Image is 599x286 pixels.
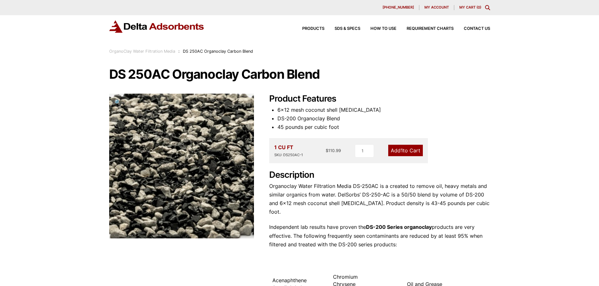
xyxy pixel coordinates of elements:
h2: Description [269,170,490,180]
h1: DS 250AC Organoclay Carbon Blend [109,68,490,81]
span: My account [424,6,449,9]
a: SDS & SPECS [324,27,360,31]
div: Toggle Modal Content [485,5,490,10]
a: View full-screen image gallery [109,94,127,111]
span: $ [326,148,328,153]
div: SKU: DS250AC-1 [274,152,303,158]
span: Products [302,27,324,31]
strong: DS-200 Series organoclay [366,224,432,230]
span: : [178,49,180,54]
span: How to Use [370,27,396,31]
li: DS-200 Organoclay Blend [277,114,490,123]
span: Requirement Charts [407,27,454,31]
span: 0 [478,5,480,10]
span: 🔍 [114,99,122,106]
a: My Cart (0) [459,5,481,10]
li: 45 pounds per cubic foot [277,123,490,131]
span: DS 250AC Organoclay Carbon Blend [183,49,253,54]
a: OrganoClay Water Filtration Media [109,49,175,54]
span: 1 [401,147,403,154]
a: Contact Us [454,27,490,31]
a: My account [419,5,454,10]
span: Contact Us [464,27,490,31]
bdi: 110.99 [326,148,341,153]
a: How to Use [360,27,396,31]
p: Organoclay Water Filtration Media DS-250AC is a created to remove oil, heavy metals and similar o... [269,182,490,216]
span: [PHONE_NUMBER] [383,6,414,9]
a: Products [292,27,324,31]
img: DS 250AC Organoclay Carbon Blend [109,94,254,238]
img: Delta Adsorbents [109,20,204,33]
a: [PHONE_NUMBER] [377,5,419,10]
a: Requirement Charts [396,27,454,31]
li: 6×12 mesh coconut shell [MEDICAL_DATA] [277,106,490,114]
h2: Product Features [269,94,490,104]
div: 1 CU FT [274,143,303,158]
a: Add1to Cart [388,145,423,156]
span: SDS & SPECS [335,27,360,31]
p: Independent lab results have proven the products are very effective. The following frequently see... [269,223,490,249]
